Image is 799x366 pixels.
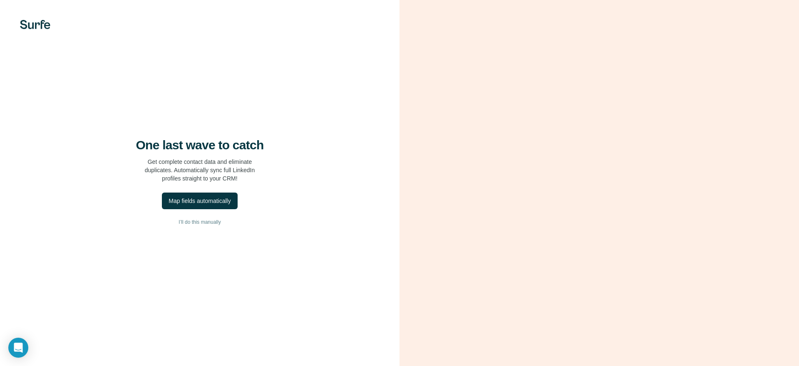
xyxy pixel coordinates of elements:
[8,338,28,358] div: Open Intercom Messenger
[169,197,231,205] div: Map fields automatically
[162,193,237,209] button: Map fields automatically
[145,158,255,183] p: Get complete contact data and eliminate duplicates. Automatically sync full LinkedIn profiles str...
[20,20,50,29] img: Surfe's logo
[17,216,383,228] button: I’ll do this manually
[179,218,221,226] span: I’ll do this manually
[136,138,264,153] h4: One last wave to catch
